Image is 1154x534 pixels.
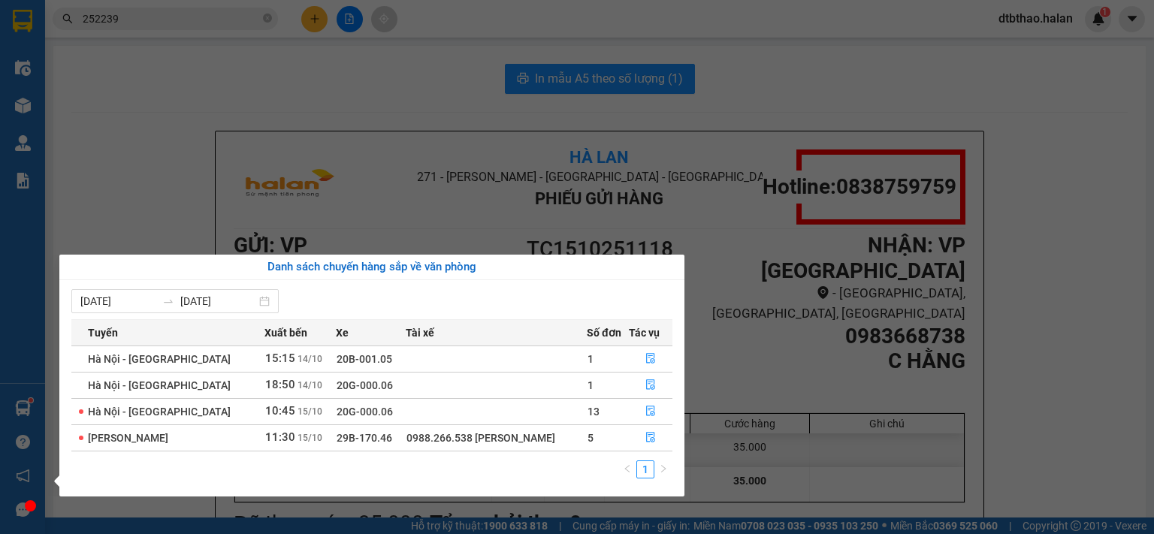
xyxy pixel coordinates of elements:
[337,379,393,391] span: 20G-000.06
[336,324,349,341] span: Xe
[645,353,656,365] span: file-done
[265,351,295,365] span: 15:15
[645,406,656,418] span: file-done
[162,295,174,307] span: to
[636,460,654,478] li: 1
[265,404,295,418] span: 10:45
[337,353,392,365] span: 20B-001.05
[265,430,295,444] span: 11:30
[298,354,322,364] span: 14/10
[659,464,668,473] span: right
[637,461,654,478] a: 1
[265,378,295,391] span: 18:50
[630,400,672,424] button: file-done
[337,432,392,444] span: 29B-170.46
[71,258,672,276] div: Danh sách chuyến hàng sắp về văn phòng
[264,324,307,341] span: Xuất bến
[88,353,231,365] span: Hà Nội - [GEOGRAPHIC_DATA]
[618,460,636,478] li: Previous Page
[645,432,656,444] span: file-done
[88,406,231,418] span: Hà Nội - [GEOGRAPHIC_DATA]
[630,426,672,450] button: file-done
[298,433,322,443] span: 15/10
[80,293,156,309] input: Từ ngày
[587,324,621,341] span: Số đơn
[588,432,594,444] span: 5
[162,295,174,307] span: swap-right
[588,406,600,418] span: 13
[623,464,632,473] span: left
[629,324,660,341] span: Tác vụ
[630,347,672,371] button: file-done
[298,406,322,417] span: 15/10
[654,460,672,478] li: Next Page
[337,406,393,418] span: 20G-000.06
[630,373,672,397] button: file-done
[88,379,231,391] span: Hà Nội - [GEOGRAPHIC_DATA]
[618,460,636,478] button: left
[588,379,594,391] span: 1
[645,379,656,391] span: file-done
[88,324,118,341] span: Tuyến
[588,353,594,365] span: 1
[180,293,256,309] input: Đến ngày
[88,432,168,444] span: [PERSON_NAME]
[654,460,672,478] button: right
[406,324,434,341] span: Tài xế
[298,380,322,391] span: 14/10
[406,430,586,446] div: 0988.266.538 [PERSON_NAME]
